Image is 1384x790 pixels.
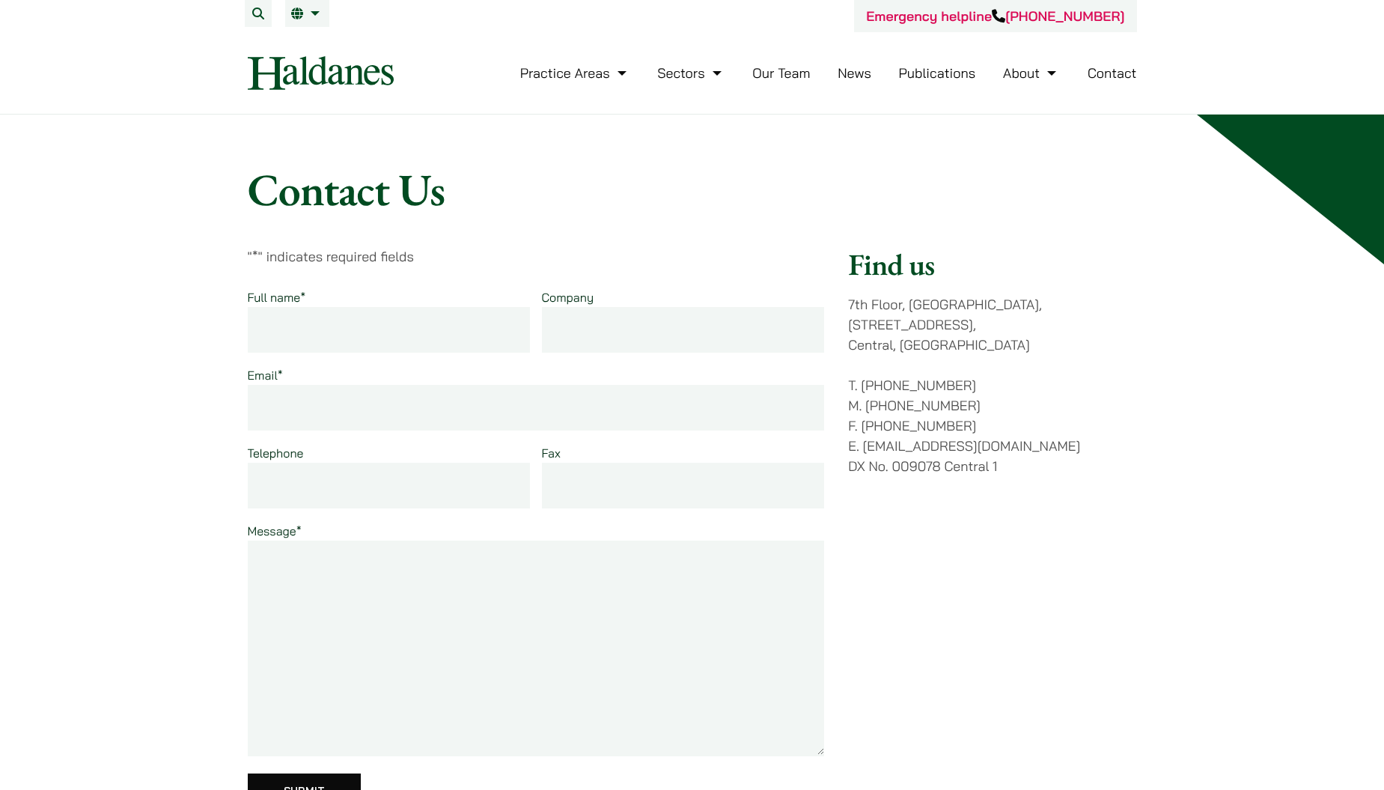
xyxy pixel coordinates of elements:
[1003,64,1060,82] a: About
[657,64,725,82] a: Sectors
[248,56,394,90] img: Logo of Haldanes
[520,64,630,82] a: Practice Areas
[248,523,302,538] label: Message
[899,64,976,82] a: Publications
[291,7,323,19] a: EN
[848,246,1136,282] h2: Find us
[248,162,1137,216] h1: Contact Us
[542,446,561,461] label: Fax
[848,294,1136,355] p: 7th Floor, [GEOGRAPHIC_DATA], [STREET_ADDRESS], Central, [GEOGRAPHIC_DATA]
[838,64,871,82] a: News
[848,375,1136,476] p: T. [PHONE_NUMBER] M. [PHONE_NUMBER] F. [PHONE_NUMBER] E. [EMAIL_ADDRESS][DOMAIN_NAME] DX No. 0090...
[866,7,1124,25] a: Emergency helpline[PHONE_NUMBER]
[248,368,283,383] label: Email
[1088,64,1137,82] a: Contact
[752,64,810,82] a: Our Team
[248,246,825,267] p: " " indicates required fields
[542,290,594,305] label: Company
[248,446,304,461] label: Telephone
[248,290,306,305] label: Full name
